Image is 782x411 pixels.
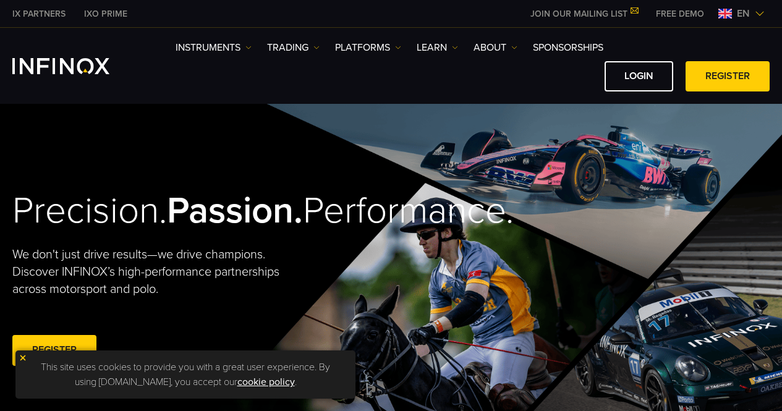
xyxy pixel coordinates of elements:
[335,40,401,55] a: PLATFORMS
[605,61,673,91] a: LOGIN
[474,40,517,55] a: ABOUT
[12,58,138,74] a: INFINOX Logo
[75,7,137,20] a: INFINOX
[237,376,295,388] a: cookie policy
[19,354,27,362] img: yellow close icon
[22,357,349,392] p: This site uses cookies to provide you with a great user experience. By using [DOMAIN_NAME], you a...
[521,9,647,19] a: JOIN OUR MAILING LIST
[686,61,770,91] a: REGISTER
[176,40,252,55] a: Instruments
[167,189,303,233] strong: Passion.
[12,189,353,234] h2: Precision. Performance.
[12,335,96,365] a: REGISTER
[12,246,285,298] p: We don't just drive results—we drive champions. Discover INFINOX’s high-performance partnerships ...
[267,40,320,55] a: TRADING
[732,6,755,21] span: en
[533,40,603,55] a: SPONSORSHIPS
[3,7,75,20] a: INFINOX
[417,40,458,55] a: Learn
[647,7,713,20] a: INFINOX MENU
